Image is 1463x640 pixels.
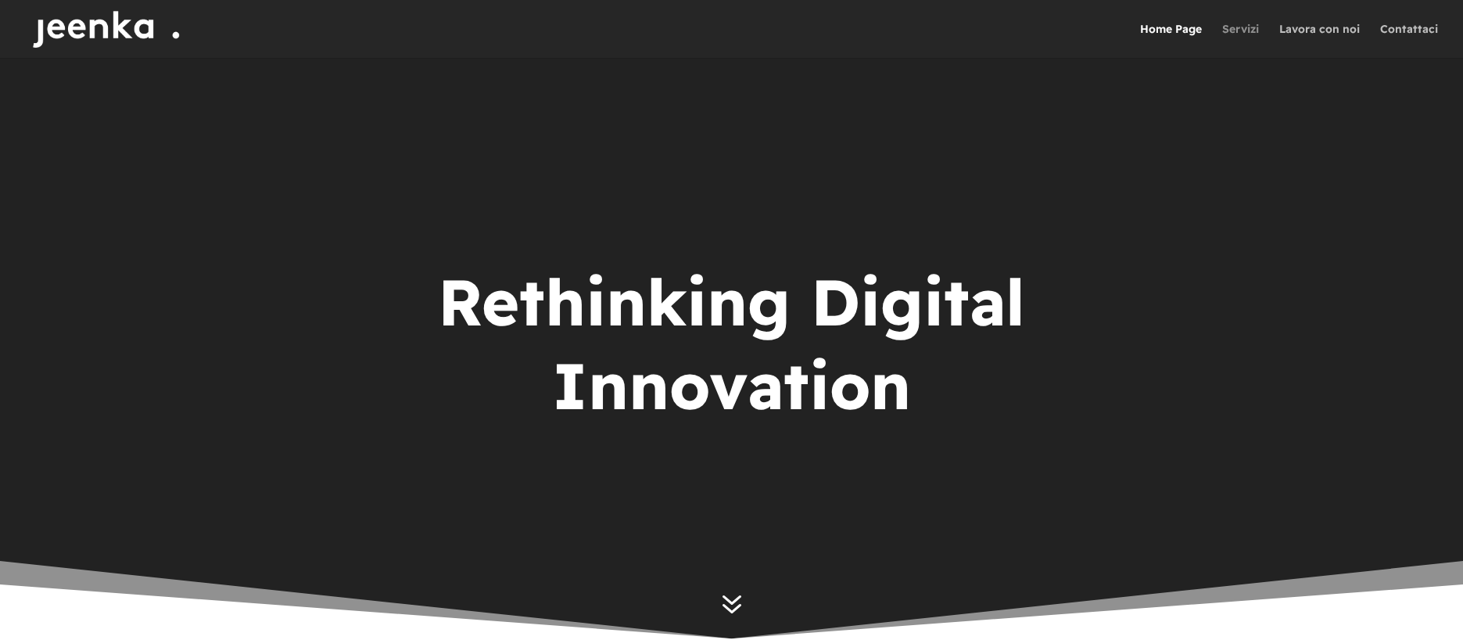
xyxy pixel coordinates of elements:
a: Contattaci [1380,23,1438,58]
a: Lavora con noi [1279,23,1360,58]
h1: Rethinking Digital Innovation [426,261,1036,435]
a: 7 [712,584,751,624]
a: Servizi [1222,23,1259,58]
a: Home Page [1140,23,1202,58]
span: 7 [712,584,751,623]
